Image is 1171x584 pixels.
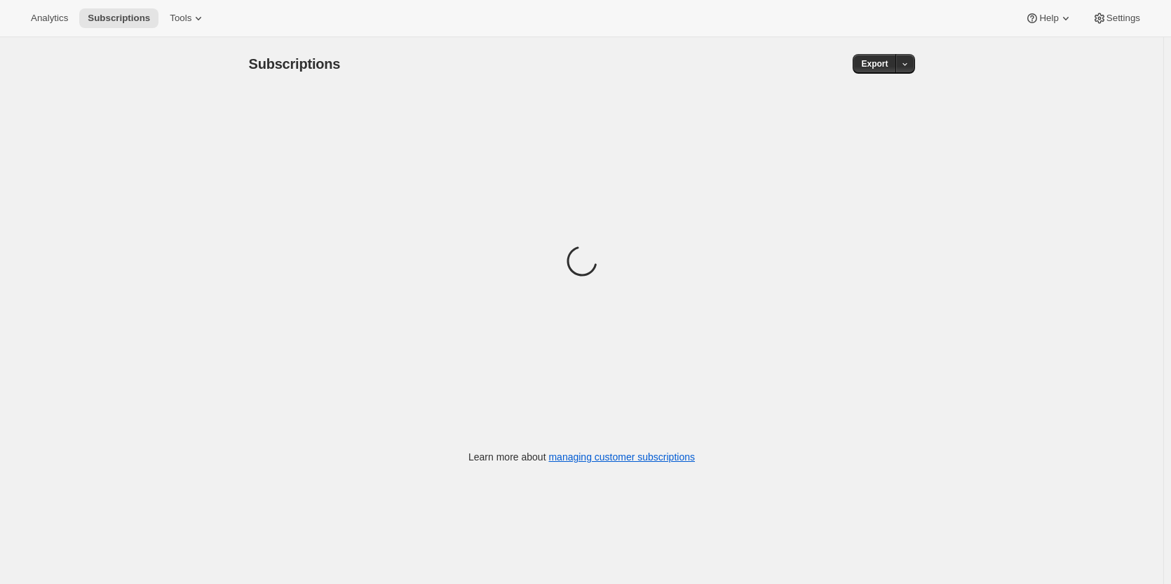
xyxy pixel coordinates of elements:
[1039,13,1058,24] span: Help
[79,8,158,28] button: Subscriptions
[249,56,341,72] span: Subscriptions
[31,13,68,24] span: Analytics
[468,450,695,464] p: Learn more about
[1084,8,1149,28] button: Settings
[88,13,150,24] span: Subscriptions
[1017,8,1081,28] button: Help
[1106,13,1140,24] span: Settings
[161,8,214,28] button: Tools
[853,54,896,74] button: Export
[861,58,888,69] span: Export
[170,13,191,24] span: Tools
[548,451,695,463] a: managing customer subscriptions
[22,8,76,28] button: Analytics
